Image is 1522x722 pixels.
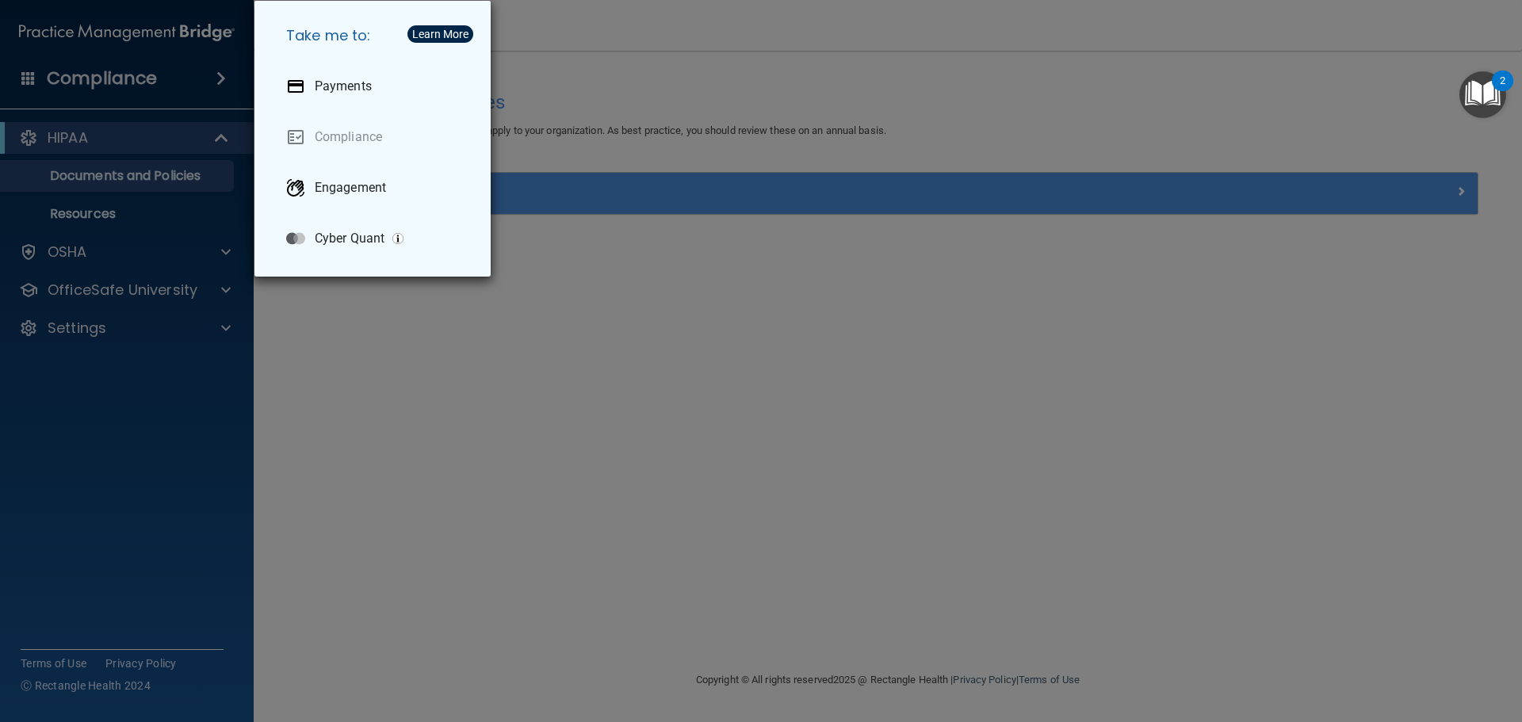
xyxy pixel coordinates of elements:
[407,25,473,43] button: Learn More
[315,180,386,196] p: Engagement
[273,64,478,109] a: Payments
[273,166,478,210] a: Engagement
[273,13,478,58] h5: Take me to:
[273,216,478,261] a: Cyber Quant
[315,231,384,246] p: Cyber Quant
[1500,81,1505,101] div: 2
[1459,71,1506,118] button: Open Resource Center, 2 new notifications
[273,115,478,159] a: Compliance
[315,78,372,94] p: Payments
[412,29,468,40] div: Learn More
